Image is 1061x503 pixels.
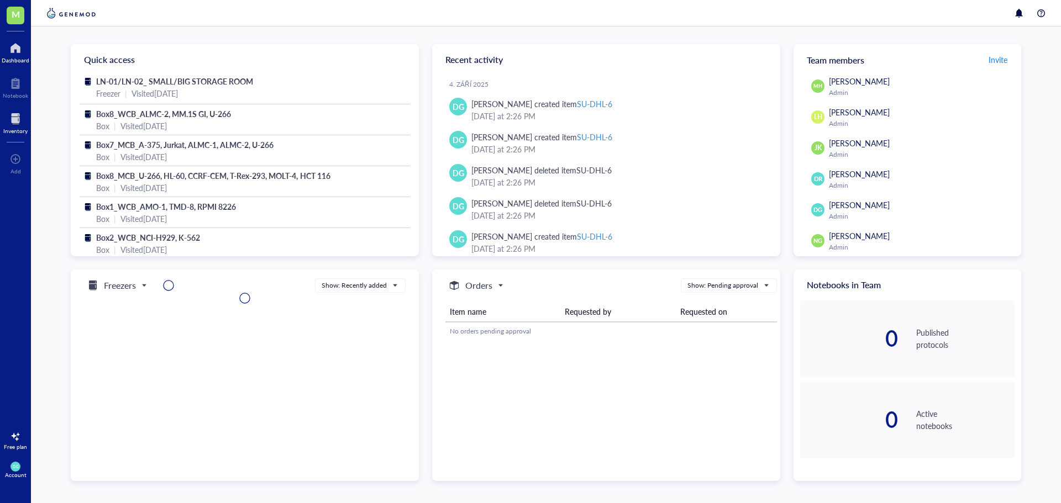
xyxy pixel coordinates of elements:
div: | [114,243,116,256]
div: Account [5,472,27,478]
div: Box [96,213,109,225]
span: DG [453,167,464,179]
h5: Freezers [104,279,136,292]
div: | [125,87,127,99]
div: | [114,120,116,132]
span: Box8_MCB_U-266, HL-60, CCRF-CEM, T-Rex-293, MOLT-4, HCT 116 [96,170,330,181]
span: DG [13,464,18,469]
div: Box [96,182,109,194]
h5: Orders [465,279,492,292]
div: Dashboard [2,57,29,63]
div: Box [96,120,109,132]
div: [PERSON_NAME] created item [471,131,612,143]
span: DG [453,200,464,212]
button: Invite [988,51,1008,68]
a: Notebook [3,75,28,99]
div: SU-DHL-6 [577,98,612,109]
div: SU-DHL-6 [577,231,612,242]
span: [PERSON_NAME] [829,137,890,149]
a: DG[PERSON_NAME] created itemSU-DHL-6[DATE] at 2:26 PM [441,126,771,160]
a: DG[PERSON_NAME] created itemSU-DHL-6[DATE] at 2:26 PM [441,226,771,259]
div: | [114,151,116,163]
a: Dashboard [2,39,29,63]
div: Notebooks in Team [794,269,1021,300]
div: No orders pending approval [450,326,773,336]
div: [DATE] at 2:26 PM [471,209,763,221]
div: Visited [DATE] [120,151,167,163]
div: SU-DHL-6 [576,198,612,209]
div: Free plan [4,443,27,450]
span: Invite [989,54,1007,65]
div: Admin [829,181,1010,190]
div: SU-DHL-6 [576,165,612,176]
div: Notebook [3,92,28,99]
div: Show: Recently added [322,280,387,290]
span: MH [813,82,822,90]
div: Box [96,151,109,163]
div: Active notebooks [916,407,1015,432]
div: Box [96,243,109,256]
div: [DATE] at 2:26 PM [471,143,763,155]
div: Admin [829,243,1010,252]
div: [DATE] at 2:26 PM [471,110,763,122]
div: [PERSON_NAME] created item [471,98,612,110]
div: Add [10,168,21,174]
div: Admin [829,212,1010,221]
th: Item name [445,301,560,322]
div: | [114,213,116,225]
span: DG [453,233,464,245]
span: [PERSON_NAME] [829,76,890,87]
div: Inventory [3,128,28,134]
img: genemod-logo [44,7,98,20]
span: [PERSON_NAME] [829,168,890,179]
div: Quick access [71,44,419,75]
div: 4. září 2025 [449,80,771,89]
div: Admin [829,119,1010,128]
div: [PERSON_NAME] deleted item [471,197,612,209]
div: Visited [DATE] [120,243,167,256]
a: DG[PERSON_NAME] created itemSU-DHL-6[DATE] at 2:26 PM [441,93,771,126]
div: | [114,182,116,194]
span: [PERSON_NAME] [829,107,890,118]
span: NG [813,236,822,245]
div: Visited [DATE] [120,182,167,194]
span: DG [813,205,822,214]
span: M [12,7,20,21]
div: Published protocols [916,326,1015,351]
th: Requested on [676,301,777,322]
span: DG [453,100,464,113]
div: Visited [DATE] [120,120,167,132]
a: Inventory [3,110,28,134]
div: 0 [800,409,899,431]
div: Freezer [96,87,120,99]
div: [PERSON_NAME] deleted item [471,164,612,176]
span: LH [814,112,822,122]
div: Visited [DATE] [120,213,167,225]
div: Admin [829,150,1010,159]
span: LN-01/LN-02_ SMALL/BIG STORAGE ROOM [96,76,253,87]
span: DR [813,174,822,184]
span: Box7_MCB_A-375, Jurkat, ALMC-1, ALMC-2, U-266 [96,139,274,150]
span: Box8_WCB_ALMC-2, MM.1S GI, U-266 [96,108,231,119]
div: [DATE] at 2:26 PM [471,176,763,188]
div: Team members [794,44,1021,75]
span: JK [815,143,822,153]
div: Show: Pending approval [687,280,758,290]
div: 0 [800,327,899,350]
div: Recent activity [432,44,780,75]
span: Box1_WCB_AMO-1, TMD-8, RPMI 8226 [96,201,236,212]
div: Visited [DATE] [132,87,178,99]
div: Admin [829,88,1010,97]
div: [PERSON_NAME] created item [471,230,612,242]
span: [PERSON_NAME] [829,230,890,241]
span: Box2_WCB_NCI-H929, K-562 [96,232,200,243]
th: Requested by [560,301,675,322]
div: SU-DHL-6 [577,131,612,142]
span: [PERSON_NAME] [829,199,890,210]
span: DG [453,134,464,146]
